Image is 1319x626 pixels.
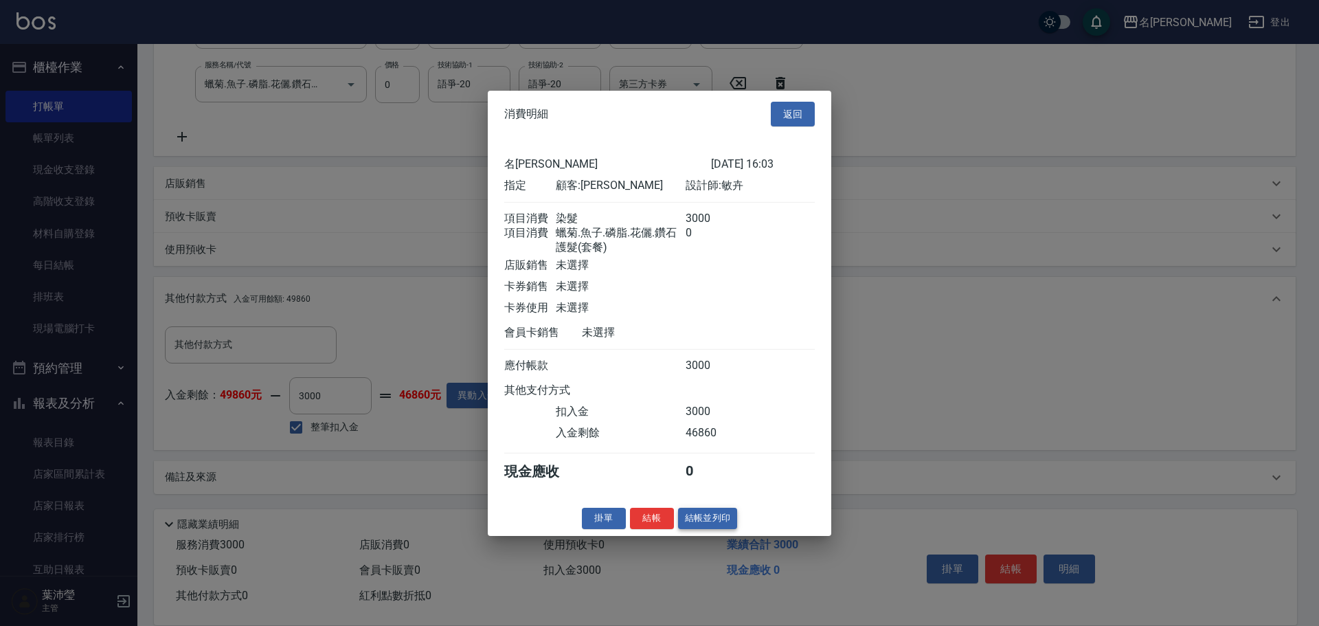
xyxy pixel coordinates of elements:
div: 0 [686,226,737,255]
button: 結帳 [630,508,674,529]
div: 會員卡銷售 [504,326,582,340]
div: 入金剩餘 [556,426,685,440]
div: 現金應收 [504,462,582,481]
div: 店販銷售 [504,258,556,273]
span: 消費明細 [504,107,548,121]
div: 設計師: 敏卉 [686,179,815,193]
div: [DATE] 16:03 [711,157,815,172]
button: 掛單 [582,508,626,529]
div: 項目消費 [504,212,556,226]
div: 3000 [686,212,737,226]
div: 3000 [686,359,737,373]
div: 應付帳款 [504,359,556,373]
div: 其他支付方式 [504,383,608,398]
div: 未選擇 [556,258,685,273]
div: 項目消費 [504,226,556,255]
div: 卡券使用 [504,301,556,315]
div: 未選擇 [582,326,711,340]
div: 未選擇 [556,301,685,315]
div: 卡券銷售 [504,280,556,294]
button: 返回 [771,101,815,126]
div: 0 [686,462,737,481]
div: 蠟菊.魚子.磷脂.花儷.鑽石護髮(套餐) [556,226,685,255]
div: 未選擇 [556,280,685,294]
div: 染髮 [556,212,685,226]
div: 指定 [504,179,556,193]
div: 名[PERSON_NAME] [504,157,711,172]
div: 3000 [686,405,737,419]
div: 顧客: [PERSON_NAME] [556,179,685,193]
div: 扣入金 [556,405,685,419]
div: 46860 [686,426,737,440]
button: 結帳並列印 [678,508,738,529]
